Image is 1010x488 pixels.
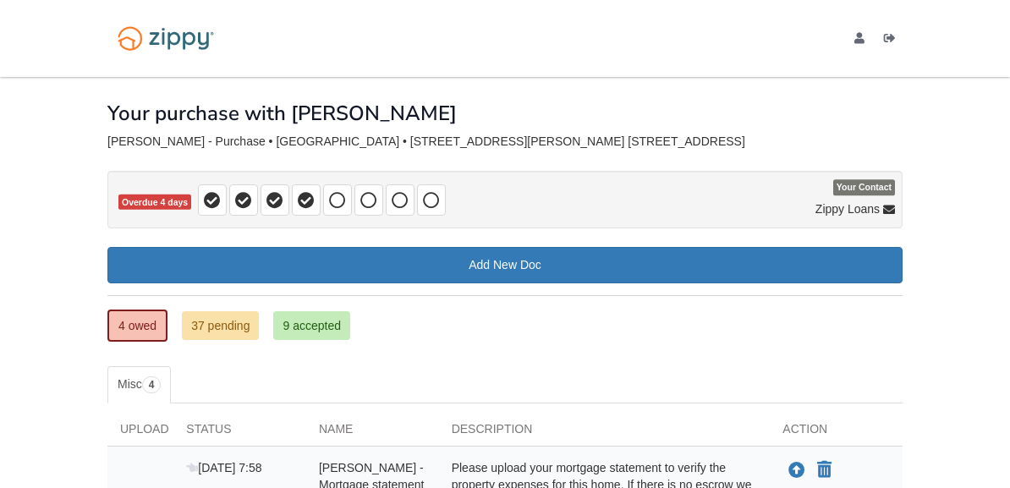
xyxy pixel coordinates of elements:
a: Log out [884,32,903,49]
span: 4 [142,376,162,393]
div: [PERSON_NAME] - Purchase • [GEOGRAPHIC_DATA] • [STREET_ADDRESS][PERSON_NAME] [STREET_ADDRESS] [107,134,903,149]
div: Upload [107,420,173,446]
div: Name [306,420,439,446]
span: Zippy Loans [815,200,880,217]
div: Status [173,420,306,446]
a: 37 pending [182,311,259,340]
span: Overdue 4 days [118,195,191,211]
div: Action [770,420,903,446]
img: Logo [107,19,224,58]
a: Misc [107,366,171,403]
a: edit profile [854,32,871,49]
button: Declare Earl Miller - Mortgage statement for 0820# with SC FED CR UN to verify housing expenses f... [815,460,833,480]
a: 4 owed [107,310,167,342]
a: 9 accepted [273,311,350,340]
button: Upload Earl Miller - Mortgage statement for 0820# with SC FED CR UN to verify housing expenses fo... [787,459,807,481]
span: [DATE] 7:58 [186,461,261,474]
h1: Your purchase with [PERSON_NAME] [107,102,457,124]
a: Add New Doc [107,247,903,283]
span: Your Contact [833,180,895,196]
div: Description [439,420,771,446]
